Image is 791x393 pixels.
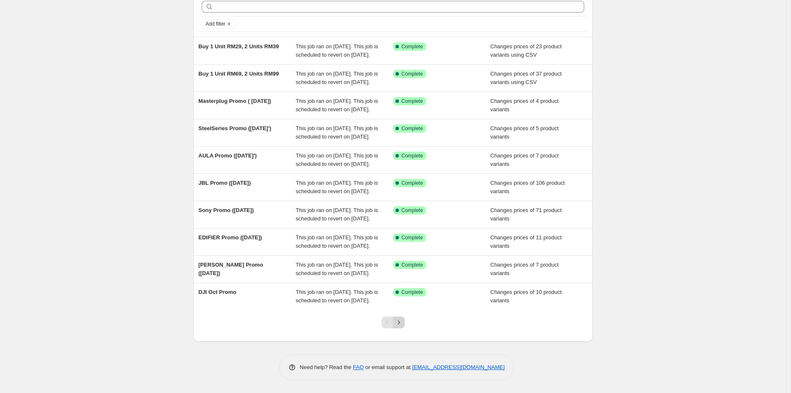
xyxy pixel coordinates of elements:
span: Complete [401,125,423,132]
span: This job ran on [DATE]. This job is scheduled to revert on [DATE]. [296,71,378,85]
span: This job ran on [DATE]. This job is scheduled to revert on [DATE]. [296,43,378,58]
span: Complete [401,234,423,241]
span: [PERSON_NAME] Promo ([DATE]) [198,262,263,276]
span: Complete [401,43,423,50]
span: Changes prices of 4 product variants [490,98,559,113]
span: This job ran on [DATE]. This job is scheduled to revert on [DATE]. [296,180,378,194]
span: Changes prices of 11 product variants [490,234,562,249]
button: Add filter [202,19,235,29]
span: Changes prices of 7 product variants [490,152,559,167]
span: This job ran on [DATE]. This job is scheduled to revert on [DATE]. [296,234,378,249]
span: Changes prices of 106 product variants [490,180,565,194]
span: This job ran on [DATE]. This job is scheduled to revert on [DATE]. [296,152,378,167]
span: or email support at [364,364,412,370]
span: Sony Promo ([DATE]) [198,207,254,213]
span: Complete [401,98,423,105]
span: Changes prices of 71 product variants [490,207,562,222]
span: Complete [401,289,423,296]
span: This job ran on [DATE]. This job is scheduled to revert on [DATE]. [296,262,378,276]
span: Changes prices of 37 product variants using CSV [490,71,562,85]
span: Complete [401,180,423,186]
span: Changes prices of 5 product variants [490,125,559,140]
span: JBL Promo ([DATE]) [198,180,250,186]
span: DJI Oct Promo [198,289,236,295]
span: Need help? Read the [300,364,353,370]
span: Buy 1 Unit RM69, 2 Units RM99 [198,71,279,77]
span: Buy 1 Unit RM29, 2 Units RM39 [198,43,279,50]
span: Complete [401,71,423,77]
span: SteelSeries Promo ([DATE]') [198,125,271,131]
span: Masterplug Promo ( [DATE]) [198,98,271,104]
button: Next [393,317,405,328]
span: Complete [401,207,423,214]
span: This job ran on [DATE]. This job is scheduled to revert on [DATE]. [296,207,378,222]
span: This job ran on [DATE]. This job is scheduled to revert on [DATE]. [296,125,378,140]
span: AULA Promo ([DATE]') [198,152,257,159]
span: Changes prices of 10 product variants [490,289,562,304]
span: This job ran on [DATE]. This job is scheduled to revert on [DATE]. [296,98,378,113]
span: Complete [401,152,423,159]
a: FAQ [353,364,364,370]
span: Add filter [206,21,225,27]
span: Changes prices of 23 product variants using CSV [490,43,562,58]
span: Complete [401,262,423,268]
nav: Pagination [382,317,405,328]
span: This job ran on [DATE]. This job is scheduled to revert on [DATE]. [296,289,378,304]
span: EDIFIER Promo ([DATE]) [198,234,262,241]
span: Changes prices of 7 product variants [490,262,559,276]
a: [EMAIL_ADDRESS][DOMAIN_NAME] [412,364,505,370]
